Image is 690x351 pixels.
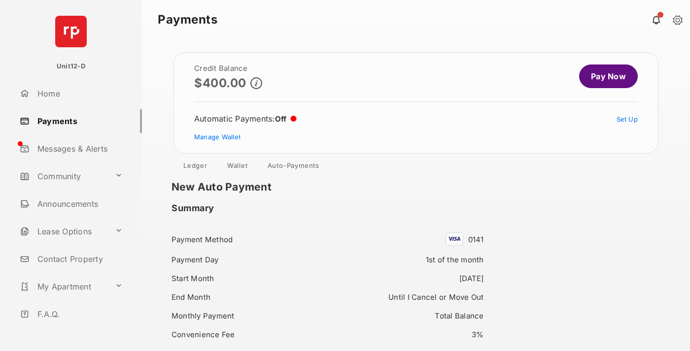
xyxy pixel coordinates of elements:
[16,220,111,243] a: Lease Options
[275,114,287,124] span: Off
[16,109,142,133] a: Payments
[194,114,297,124] div: Automatic Payments :
[172,233,321,246] div: Payment Method
[16,275,111,298] a: My Apartment
[468,235,484,244] span: 0141
[172,272,321,285] div: Start Month
[219,161,256,173] a: Wallet
[172,309,321,322] div: Monthly Payment
[16,137,142,160] a: Messages & Alerts
[172,290,321,304] div: End Month
[158,14,217,26] strong: Payments
[16,192,142,216] a: Announcements
[57,62,85,71] p: Unit12-D
[172,203,214,214] h2: Summary
[16,164,111,188] a: Community
[55,16,87,47] img: svg+xml;base64,PHN2ZyB4bWxucz0iaHR0cDovL3d3dy53My5vcmcvMjAwMC9zdmciIHdpZHRoPSI2NCIgaGVpZ2h0PSI2NC...
[617,115,638,123] a: Set Up
[435,311,483,320] span: Total Balance
[172,253,321,266] div: Payment Day
[172,328,321,341] div: Convenience Fee
[175,161,215,173] a: Ledger
[426,255,484,264] span: 1st of the month
[16,82,142,105] a: Home
[194,76,246,90] p: $400.00
[194,133,241,141] a: Manage Wallet
[194,64,262,72] h2: Credit Balance
[334,328,483,341] div: 3%
[16,302,142,326] a: F.A.Q.
[388,292,483,302] span: Until I Cancel or Move Out
[16,247,142,271] a: Contact Property
[172,181,499,193] h1: New Auto Payment
[459,274,484,283] span: [DATE]
[260,161,327,173] a: Auto-Payments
